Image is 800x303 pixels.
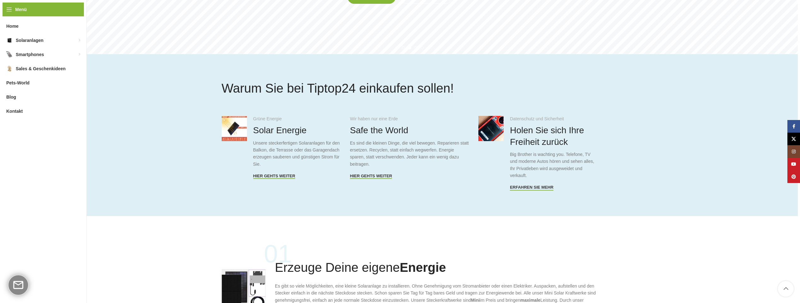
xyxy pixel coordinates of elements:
div: 2 / 3 [345,116,474,180]
img: Sales & Geschenkideen [6,66,13,72]
h4: Safe the World [350,125,469,136]
div: 1 / 3 [217,116,345,180]
li: Go to slide 4 [414,46,418,49]
h4: Warum Sie bei Tiptop24 einkaufen sollen! [222,79,454,97]
a: Erfahren Sie mehr [510,185,553,191]
p: Unsere steckerfertigen Solaranlagen für den Balkon, die Terrasse oder das Garagendach erzeugen sa... [253,140,341,168]
li: Go to slide 2 [402,46,405,49]
a: Scroll to top button [778,281,794,297]
span: Pets-World [6,77,30,89]
span: Home [6,20,19,32]
span: Erfahren Sie mehr [510,185,553,190]
img: Smartphones [6,51,13,58]
li: Go to slide 1 [395,46,399,49]
a: Instagram Social Link [787,145,800,158]
div: Datenschutz und Sicherheit [510,116,597,122]
a: X Social Link [787,133,800,145]
b: Energie [400,260,446,274]
span: Smartphones [16,49,44,60]
span: Kontakt [6,106,23,117]
h4: Erzeuge Deine eigene [275,259,446,276]
div: Grüne Energie [253,116,341,122]
strong: maximale [520,298,540,303]
div: 3 / 3 [474,116,602,191]
div: Wir haben nur eine Erde [350,116,469,122]
span: Solaranlagen [16,35,44,46]
a: Hier gehts Weiter [350,174,392,179]
strong: Mini [471,298,480,303]
p: Big Brother is wachting you. Telefone, TV und moderne Autos hören und sehen alles, Ihr Privatlebe... [510,151,597,179]
h4: Solar Energie [253,125,341,136]
p: 01 [264,241,587,266]
li: Go to slide 5 [421,46,424,49]
a: Hier gehts weiter [253,174,295,179]
h4: Holen Sie sich Ihre Freiheit zurück [510,125,597,148]
a: Pinterest Social Link [787,170,800,183]
span: Blog [6,91,16,103]
img: Solaranlagen [6,37,13,43]
p: Es sind die kleinen Dinge, die viel bewegen. Reparieren statt ersetzen. Recyclen, statt einfach w... [350,140,469,168]
li: Go to slide 3 [408,46,411,49]
a: Facebook Social Link [787,120,800,133]
span: Menü [15,6,27,13]
span: Sales & Geschenkideen [16,63,66,74]
a: YouTube Social Link [787,158,800,170]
